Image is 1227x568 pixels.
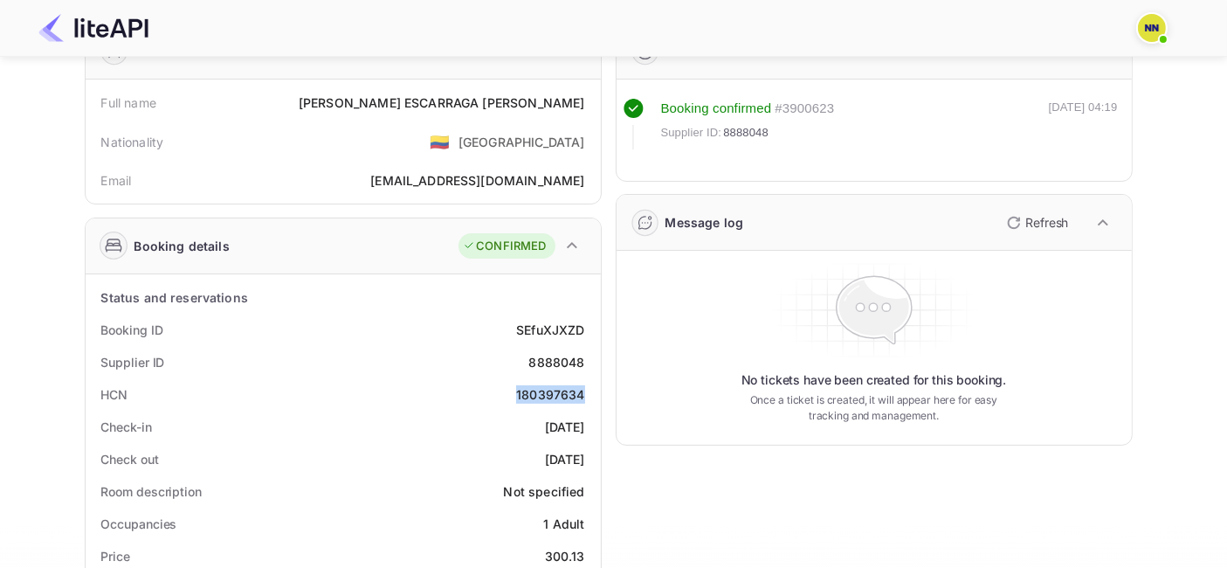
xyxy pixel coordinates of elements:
div: [DATE] 04:19 [1049,99,1118,149]
div: 180397634 [516,385,584,404]
div: # 3900623 [775,99,834,119]
p: Refresh [1026,213,1069,232]
div: Status and reservations [101,288,248,307]
div: [DATE] [545,418,585,436]
div: [GEOGRAPHIC_DATA] [458,133,585,151]
div: [EMAIL_ADDRESS][DOMAIN_NAME] [370,171,584,190]
div: Email [101,171,132,190]
div: Message log [665,213,744,232]
div: Price [101,547,131,565]
div: 300.13 [545,547,585,565]
p: No tickets have been created for this booking. [741,371,1007,389]
div: Check out [101,450,159,468]
div: HCN [101,385,128,404]
div: Not specified [504,482,585,501]
img: N/A N/A [1138,14,1166,42]
div: [PERSON_NAME] ESCARRAGA [PERSON_NAME] [299,94,585,112]
div: Room description [101,482,202,501]
div: Supplier ID [101,353,165,371]
div: Full name [101,94,156,112]
div: Booking details [134,237,230,255]
div: [DATE] [545,450,585,468]
div: SEfuXJXZD [516,321,584,339]
div: Nationality [101,133,164,151]
div: CONFIRMED [463,238,546,255]
span: Supplier ID: [661,124,722,142]
button: Refresh [996,209,1076,237]
div: Occupancies [101,515,177,533]
div: Check-in [101,418,152,436]
div: Booking ID [101,321,163,339]
div: Booking confirmed [661,99,772,119]
img: LiteAPI Logo [38,14,148,42]
span: United States [430,126,450,157]
span: 8888048 [723,124,769,142]
div: 1 Adult [543,515,584,533]
div: 8888048 [528,353,584,371]
p: Once a ticket is created, it will appear here for easy tracking and management. [736,392,1012,424]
